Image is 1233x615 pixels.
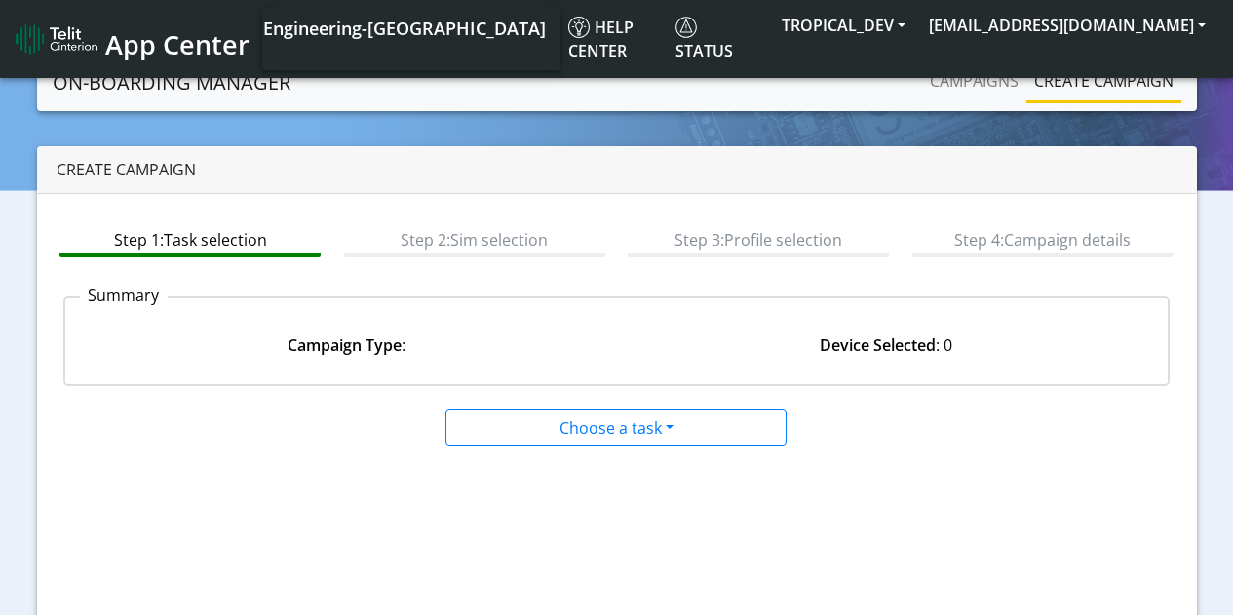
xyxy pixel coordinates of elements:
div: : [77,333,617,357]
a: App Center [16,19,247,60]
btn: Step 2: Sim selection [344,220,605,257]
img: logo-telit-cinterion-gw-new.png [16,23,97,55]
strong: Campaign Type [288,334,402,356]
div: : 0 [617,333,1157,357]
span: App Center [105,26,250,62]
a: On-Boarding Manager [53,63,290,102]
button: [EMAIL_ADDRESS][DOMAIN_NAME] [917,8,1217,43]
span: Status [675,17,733,61]
div: Create campaign [37,146,1197,194]
a: Help center [560,8,668,70]
img: knowledge.svg [568,17,590,38]
btn: Step 4: Campaign details [912,220,1174,257]
a: Create campaign [1026,61,1181,100]
button: TROPICAL_DEV [770,8,917,43]
button: Choose a task [445,409,787,446]
span: Engineering-[GEOGRAPHIC_DATA] [263,17,546,40]
btn: Step 3: Profile selection [628,220,889,257]
p: Summary [80,284,168,307]
a: Status [668,8,770,70]
a: Your current platform instance [262,8,545,47]
btn: Step 1: Task selection [59,220,321,257]
img: status.svg [675,17,697,38]
span: Help center [568,17,634,61]
a: Campaigns [922,61,1026,100]
strong: Device Selected [820,334,936,356]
